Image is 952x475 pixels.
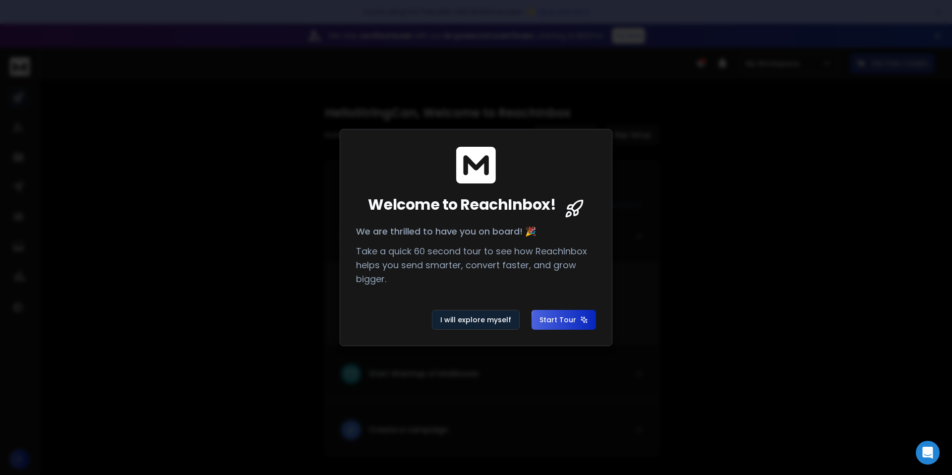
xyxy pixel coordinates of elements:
[432,310,520,330] button: I will explore myself
[916,441,940,465] div: Open Intercom Messenger
[356,225,596,238] p: We are thrilled to have you on board! 🎉
[368,196,556,214] span: Welcome to ReachInbox!
[532,310,596,330] button: Start Tour
[356,244,596,286] p: Take a quick 60 second tour to see how ReachInbox helps you send smarter, convert faster, and gro...
[539,315,588,325] span: Start Tour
